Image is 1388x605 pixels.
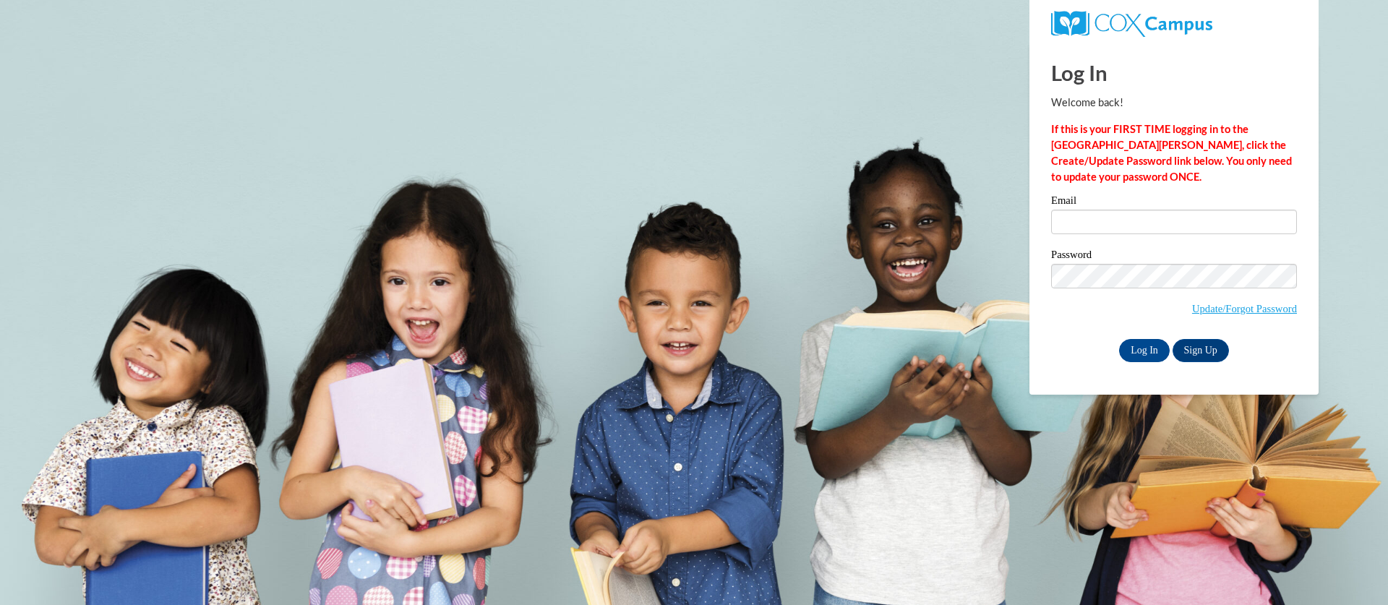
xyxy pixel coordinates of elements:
label: Email [1051,195,1297,210]
label: Password [1051,249,1297,264]
a: Update/Forgot Password [1192,303,1297,314]
input: Log In [1119,339,1170,362]
strong: If this is your FIRST TIME logging in to the [GEOGRAPHIC_DATA][PERSON_NAME], click the Create/Upd... [1051,123,1292,183]
h1: Log In [1051,58,1297,87]
p: Welcome back! [1051,95,1297,111]
img: COX Campus [1051,11,1212,37]
a: Sign Up [1173,339,1229,362]
a: COX Campus [1051,17,1212,29]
